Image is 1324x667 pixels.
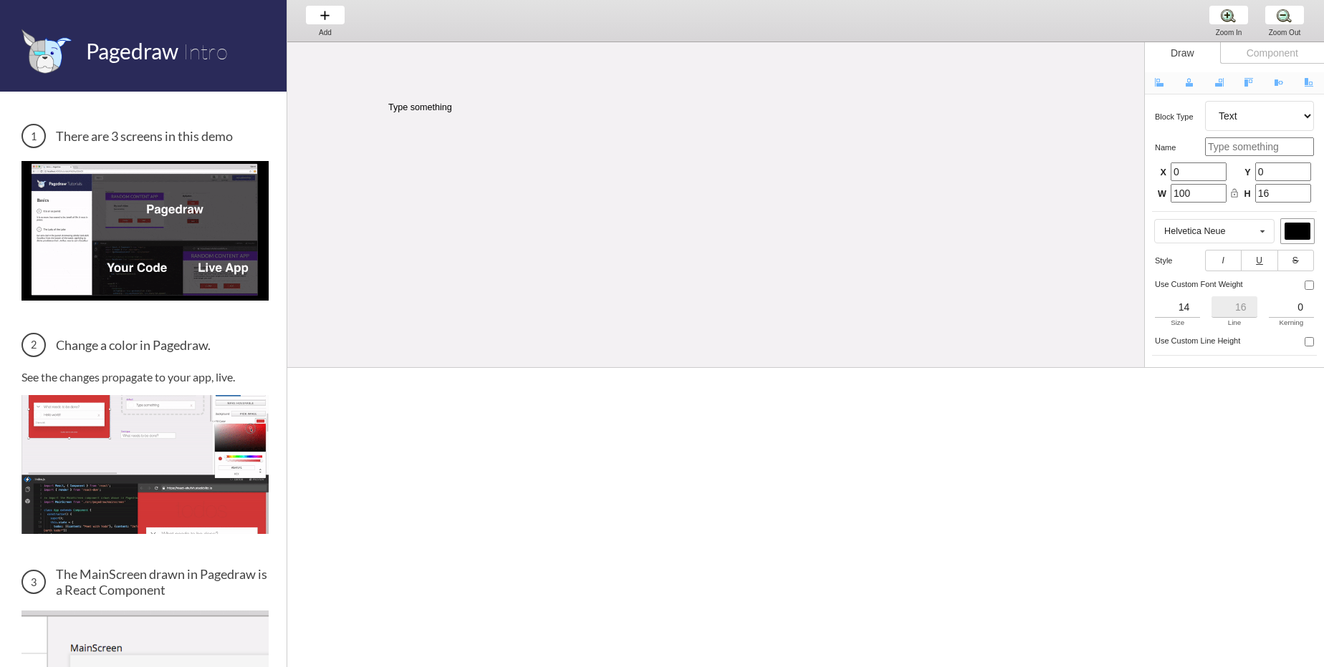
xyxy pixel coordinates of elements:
[298,29,352,36] div: Add
[1205,137,1314,156] input: Type something
[1222,255,1224,266] i: I
[21,124,269,148] h3: There are 3 screens in this demo
[1305,281,1314,290] input: use custom font weight
[1257,29,1312,36] div: Zoom Out
[1155,336,1244,345] h5: use custom line height
[21,29,72,74] img: favicon.png
[21,370,269,384] p: See the changes propagate to your app, live.
[1256,255,1263,266] u: U
[1277,8,1292,23] img: zoom-minus.png
[388,102,453,112] div: Type something
[1158,167,1166,180] span: X
[21,333,269,357] h3: Change a color in Pagedraw.
[1164,227,1225,236] div: Helvetica Neue
[183,38,228,64] span: Intro
[1155,280,1247,288] h5: use custom font weight
[1277,250,1314,271] button: S
[1155,112,1205,121] h5: Block type
[1305,337,1314,346] input: use custom line height
[1155,143,1205,152] h5: name
[1229,188,1239,198] i: lock_open
[317,8,332,23] img: baseline-add-24px.svg
[86,38,178,64] span: Pagedraw
[1205,250,1242,271] button: I
[21,395,269,534] img: Change a color in Pagedraw
[1241,250,1277,271] button: U
[1155,318,1200,328] div: Size
[1292,255,1299,266] s: S
[1155,256,1205,265] h5: style
[21,566,269,598] h3: The MainScreen drawn in Pagedraw is a React Component
[1242,167,1251,180] span: Y
[1201,29,1256,36] div: Zoom In
[1242,188,1251,201] span: H
[1228,318,1242,326] span: Line
[1158,188,1166,201] span: W
[21,161,269,300] img: 3 screens
[1145,42,1220,64] div: Draw
[1221,8,1236,23] img: zoom-plus.png
[1220,42,1324,64] div: Component
[1269,318,1314,328] div: Kerning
